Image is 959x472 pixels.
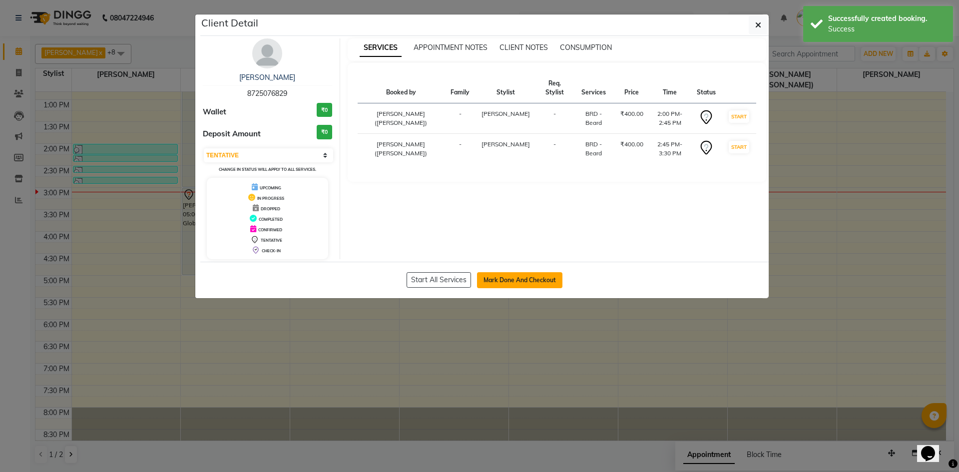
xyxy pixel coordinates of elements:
[560,43,612,52] span: CONSUMPTION
[201,15,258,30] h5: Client Detail
[620,140,643,149] div: ₹400.00
[481,110,530,117] span: [PERSON_NAME]
[649,134,691,164] td: 2:45 PM-3:30 PM
[481,140,530,148] span: [PERSON_NAME]
[445,73,476,103] th: Family
[579,140,608,158] div: BRD - Beard
[536,103,573,134] td: -
[579,109,608,127] div: BRD - Beard
[239,73,295,82] a: [PERSON_NAME]
[358,103,445,134] td: [PERSON_NAME]([PERSON_NAME])
[252,38,282,68] img: avatar
[261,238,282,243] span: TENTATIVE
[445,103,476,134] td: -
[828,24,946,34] div: Success
[573,73,614,103] th: Services
[729,141,749,153] button: START
[649,73,691,103] th: Time
[257,196,284,201] span: IN PROGRESS
[445,134,476,164] td: -
[358,73,445,103] th: Booked by
[477,272,562,288] button: Mark Done And Checkout
[260,185,281,190] span: UPCOMING
[262,248,281,253] span: CHECK-IN
[261,206,280,211] span: DROPPED
[917,432,949,462] iframe: chat widget
[258,227,282,232] span: CONFIRMED
[203,128,261,140] span: Deposit Amount
[317,125,332,139] h3: ₹0
[476,73,536,103] th: Stylist
[536,73,573,103] th: Req. Stylist
[219,167,316,172] small: Change in status will apply to all services.
[203,106,226,118] span: Wallet
[614,73,649,103] th: Price
[649,103,691,134] td: 2:00 PM-2:45 PM
[407,272,471,288] button: Start All Services
[358,134,445,164] td: [PERSON_NAME]([PERSON_NAME])
[259,217,283,222] span: COMPLETED
[828,13,946,24] div: Successfully created booking.
[691,73,722,103] th: Status
[620,109,643,118] div: ₹400.00
[360,39,402,57] span: SERVICES
[729,110,749,123] button: START
[317,103,332,117] h3: ₹0
[414,43,487,52] span: APPOINTMENT NOTES
[499,43,548,52] span: CLIENT NOTES
[536,134,573,164] td: -
[247,89,287,98] span: 8725076829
